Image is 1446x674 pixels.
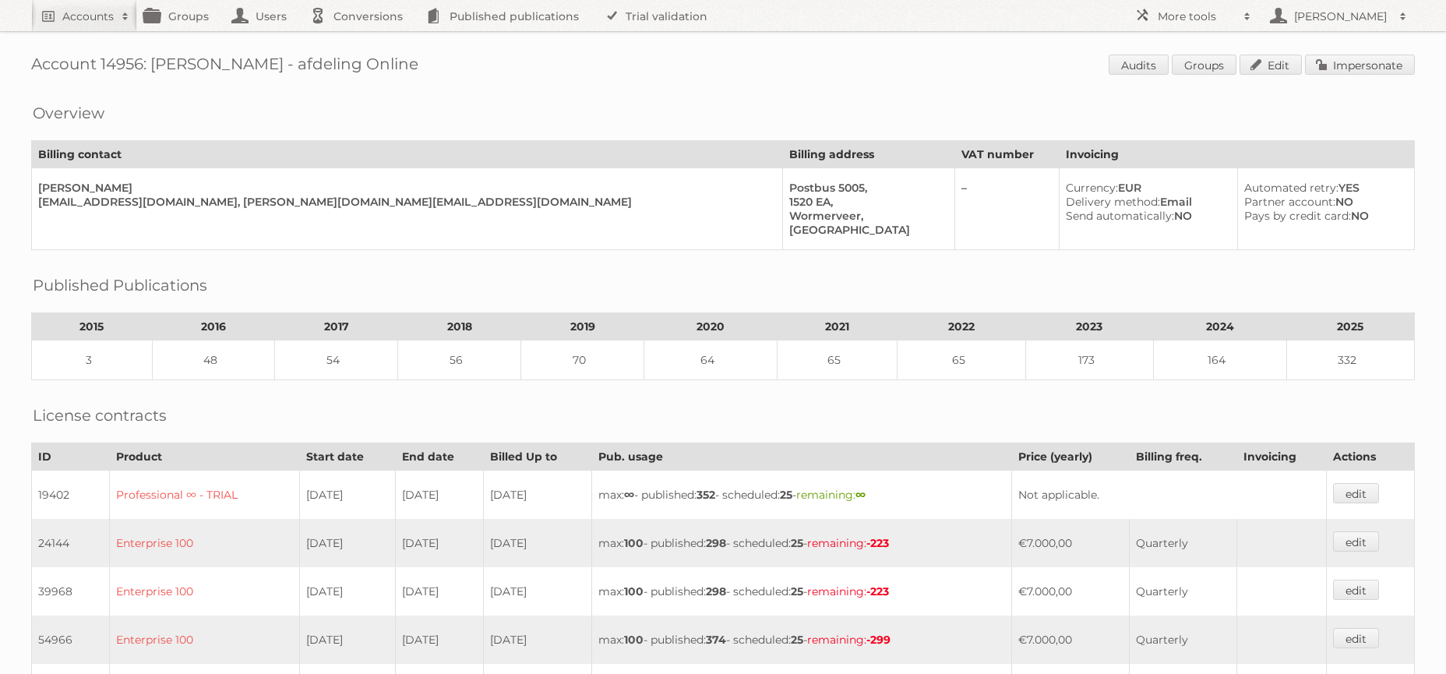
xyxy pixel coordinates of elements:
[32,313,153,341] th: 2015
[33,101,104,125] h2: Overview
[483,567,591,616] td: [DATE]
[299,443,395,471] th: Start date
[1066,209,1225,223] div: NO
[706,633,726,647] strong: 374
[109,443,299,471] th: Product
[1326,443,1414,471] th: Actions
[32,567,110,616] td: 39968
[624,536,644,550] strong: 100
[1286,341,1414,380] td: 332
[796,488,866,502] span: remaining:
[1025,341,1153,380] td: 173
[1130,443,1237,471] th: Billing freq.
[1290,9,1391,24] h2: [PERSON_NAME]
[1244,195,1335,209] span: Partner account:
[299,567,395,616] td: [DATE]
[395,567,483,616] td: [DATE]
[1153,313,1286,341] th: 2024
[32,141,783,168] th: Billing contact
[791,633,803,647] strong: 25
[789,223,941,237] div: [GEOGRAPHIC_DATA]
[1130,519,1237,567] td: Quarterly
[275,341,398,380] td: 54
[777,341,898,380] td: 65
[521,313,644,341] th: 2019
[706,584,726,598] strong: 298
[1333,628,1379,648] a: edit
[591,519,1012,567] td: max: - published: - scheduled: -
[591,616,1012,664] td: max: - published: - scheduled: -
[1012,616,1130,664] td: €7.000,00
[791,584,803,598] strong: 25
[1066,195,1225,209] div: Email
[38,195,770,209] div: [EMAIL_ADDRESS][DOMAIN_NAME], [PERSON_NAME][DOMAIN_NAME][EMAIL_ADDRESS][DOMAIN_NAME]
[1012,471,1326,520] td: Not applicable.
[1333,483,1379,503] a: edit
[866,633,891,647] strong: -299
[33,404,167,427] h2: License contracts
[789,181,941,195] div: Postbus 5005,
[777,313,898,341] th: 2021
[954,168,1060,250] td: –
[32,616,110,664] td: 54966
[591,567,1012,616] td: max: - published: - scheduled: -
[807,584,889,598] span: remaining:
[898,341,1025,380] td: 65
[152,341,275,380] td: 48
[62,9,114,24] h2: Accounts
[1333,531,1379,552] a: edit
[1153,341,1286,380] td: 164
[706,536,726,550] strong: 298
[898,313,1025,341] th: 2022
[32,341,153,380] td: 3
[1172,55,1236,75] a: Groups
[624,633,644,647] strong: 100
[483,616,591,664] td: [DATE]
[275,313,398,341] th: 2017
[644,341,778,380] td: 64
[1066,181,1225,195] div: EUR
[483,443,591,471] th: Billed Up to
[109,519,299,567] td: Enterprise 100
[33,273,207,297] h2: Published Publications
[38,181,770,195] div: [PERSON_NAME]
[1244,209,1351,223] span: Pays by credit card:
[32,443,110,471] th: ID
[1025,313,1153,341] th: 2023
[866,536,889,550] strong: -223
[1240,55,1302,75] a: Edit
[855,488,866,502] strong: ∞
[789,209,941,223] div: Wormerveer,
[152,313,275,341] th: 2016
[1066,195,1160,209] span: Delivery method:
[299,616,395,664] td: [DATE]
[395,471,483,520] td: [DATE]
[591,443,1012,471] th: Pub. usage
[1244,195,1402,209] div: NO
[299,519,395,567] td: [DATE]
[1244,209,1402,223] div: NO
[109,471,299,520] td: Professional ∞ - TRIAL
[395,616,483,664] td: [DATE]
[31,55,1415,78] h1: Account 14956: [PERSON_NAME] - afdeling Online
[1333,580,1379,600] a: edit
[807,536,889,550] span: remaining:
[1066,209,1174,223] span: Send automatically:
[398,313,521,341] th: 2018
[1012,519,1130,567] td: €7.000,00
[1244,181,1338,195] span: Automated retry:
[32,519,110,567] td: 24144
[789,195,941,209] div: 1520 EA,
[1237,443,1327,471] th: Invoicing
[1305,55,1415,75] a: Impersonate
[109,567,299,616] td: Enterprise 100
[791,536,803,550] strong: 25
[1012,567,1130,616] td: €7.000,00
[1158,9,1236,24] h2: More tools
[624,584,644,598] strong: 100
[398,341,521,380] td: 56
[954,141,1060,168] th: VAT number
[395,519,483,567] td: [DATE]
[1109,55,1169,75] a: Audits
[1060,141,1415,168] th: Invoicing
